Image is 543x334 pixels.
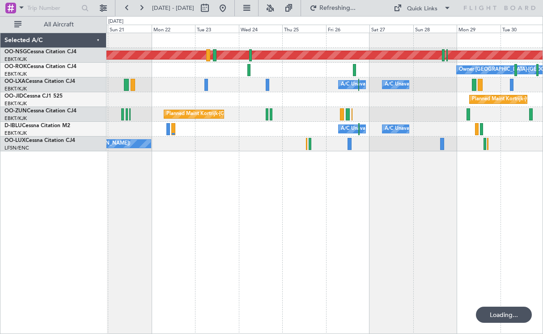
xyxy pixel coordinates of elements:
div: Quick Links [407,4,437,13]
input: Trip Number [27,1,79,15]
span: OO-JID [4,94,23,99]
span: All Aircraft [23,21,94,28]
button: All Aircraft [10,17,97,32]
div: Sun 28 [413,25,457,33]
a: OO-NSGCessna Citation CJ4 [4,49,76,55]
a: OO-JIDCessna CJ1 525 [4,94,63,99]
a: OO-LUXCessna Citation CJ4 [4,138,75,143]
button: Quick Links [389,1,455,15]
a: EBKT/KJK [4,115,27,122]
a: LFSN/ENC [4,145,29,151]
div: A/C Unavailable [385,78,422,91]
button: Refreshing... [305,1,359,15]
span: OO-LXA [4,79,25,84]
a: EBKT/KJK [4,56,27,63]
div: Wed 24 [239,25,283,33]
div: Loading... [476,307,532,323]
div: [DATE] [108,18,123,26]
a: EBKT/KJK [4,100,27,107]
a: EBKT/KJK [4,86,27,92]
div: Sun 21 [108,25,152,33]
div: Mon 22 [152,25,195,33]
a: OO-ROKCessna Citation CJ4 [4,64,76,69]
span: Refreshing... [319,5,356,11]
span: D-IBLU [4,123,22,128]
div: Fri 26 [326,25,370,33]
a: EBKT/KJK [4,71,27,77]
div: A/C Unavailable [GEOGRAPHIC_DATA] ([GEOGRAPHIC_DATA] National) [341,78,507,91]
div: Sat 27 [369,25,413,33]
a: EBKT/KJK [4,130,27,137]
span: OO-LUX [4,138,25,143]
a: D-IBLUCessna Citation M2 [4,123,70,128]
a: OO-ZUNCessna Citation CJ4 [4,108,76,114]
span: OO-ZUN [4,108,27,114]
div: A/C Unavailable [GEOGRAPHIC_DATA]-[GEOGRAPHIC_DATA] [385,122,527,136]
div: Tue 23 [195,25,239,33]
div: Thu 25 [282,25,326,33]
span: OO-ROK [4,64,27,69]
span: OO-NSG [4,49,27,55]
a: OO-LXACessna Citation CJ4 [4,79,75,84]
div: Mon 29 [457,25,501,33]
div: Planned Maint Kortrijk-[GEOGRAPHIC_DATA] [166,107,271,121]
span: [DATE] - [DATE] [152,4,194,12]
div: A/C Unavailable [GEOGRAPHIC_DATA] ([GEOGRAPHIC_DATA] National) [341,122,507,136]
